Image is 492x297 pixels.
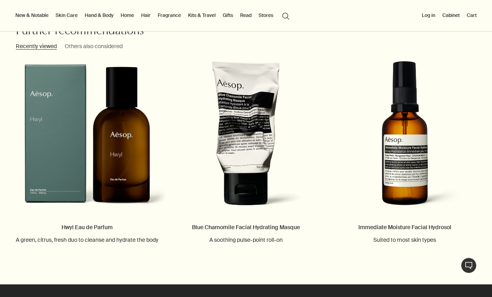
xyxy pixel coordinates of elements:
[441,11,461,20] a: Cabinet
[119,11,136,20] a: Home
[420,11,437,20] button: Log in
[257,11,275,20] button: Stores
[14,11,50,20] button: New & Notable
[461,258,477,273] button: Live Assistance
[239,11,253,20] a: Read
[65,42,123,51] h3: Others also considered
[156,11,183,20] a: Fragrance
[325,61,484,243] a: Immediate Moisture Facial Hydrosol Suited to most skin types Immediate Moisture Facial Hydrosol
[465,11,478,20] button: Cart
[8,61,167,243] a: Hwyl Eau de Parfum A green, citrus, fresh duo to cleanse and hydrate the body Hwyl Eau de Parfum
[83,11,115,20] a: Hand & Body
[167,61,326,243] a: Blue Chamomile Facial Hydrating Masque A soothing pulse-point roll-on Blue Chamomile Facial Hydra...
[279,8,293,23] button: Open search
[221,11,235,20] a: Gifts
[186,11,217,20] a: Kits & Travel
[54,11,79,20] a: Skin Care
[140,11,152,20] a: Hair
